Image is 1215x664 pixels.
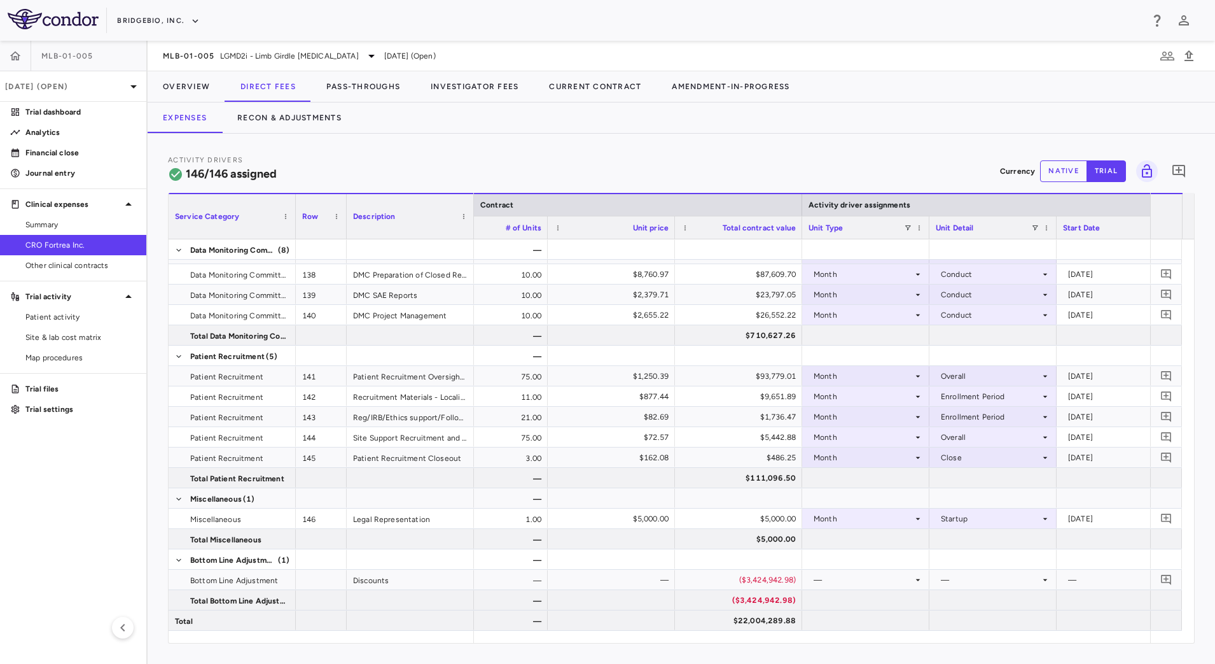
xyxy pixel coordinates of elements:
[941,509,1040,529] div: Startup
[1171,164,1186,179] svg: Add comment
[190,387,263,407] span: Patient Recruitment
[266,346,277,367] span: (5)
[25,404,136,415] p: Trial settings
[814,509,913,529] div: Month
[347,448,474,467] div: Patient Recruitment Closeout
[190,591,288,611] span: Total Bottom Line Adjustment
[559,285,669,305] div: $2,379.71
[190,570,278,591] span: Bottom Line Adjustment
[559,386,669,407] div: $877.44
[163,51,215,61] span: MLB-01-005
[686,468,796,488] div: $111,096.50
[347,427,474,447] div: Site Support Recruitment and Retention
[559,366,669,386] div: $1,250.39
[420,468,548,488] div: —
[1131,160,1158,182] span: You do not have permission to lock or unlock grids
[1158,367,1175,385] button: Add comment
[347,509,474,528] div: Legal Representation
[1087,160,1126,182] button: trial
[420,305,548,325] div: 10.00
[1068,448,1170,468] div: [DATE]
[559,448,669,468] div: $162.08
[1158,286,1175,303] button: Add comment
[1068,264,1170,285] div: [DATE]
[25,147,136,159] p: Financial close
[941,386,1040,407] div: Enrollment Period
[25,291,121,302] p: Trial activity
[175,212,239,221] span: Service Category
[296,407,347,427] div: 143
[559,570,669,590] div: —
[686,264,796,285] div: $87,609.70
[941,448,1040,468] div: Close
[1068,570,1170,590] div: —
[353,212,396,221] span: Description
[814,448,913,468] div: Month
[1158,510,1175,527] button: Add comment
[190,448,263,469] span: Patient Recruitment
[814,407,913,427] div: Month
[296,264,347,284] div: 138
[25,352,136,364] span: Map procedures
[1160,288,1172,300] svg: Add comment
[559,305,669,325] div: $2,655.22
[559,264,669,285] div: $8,760.97
[941,305,1040,325] div: Conduct
[559,407,669,427] div: $82.69
[1160,451,1172,463] svg: Add comment
[686,325,796,346] div: $710,627.26
[420,448,548,467] div: 3.00
[296,366,347,386] div: 141
[420,285,548,304] div: 10.00
[686,427,796,448] div: $5,442.88
[225,71,311,102] button: Direct Fees
[686,529,796,549] div: $5,000.00
[686,407,796,427] div: $1,736.47
[420,386,548,406] div: 11.00
[420,549,548,569] div: —
[1160,390,1172,402] svg: Add comment
[936,223,974,232] span: Unit Detail
[420,264,548,284] div: 10.00
[1158,571,1175,588] button: Add comment
[278,550,289,570] span: (1)
[296,448,347,467] div: 145
[814,264,913,285] div: Month
[1160,268,1172,280] svg: Add comment
[25,199,121,210] p: Clinical expenses
[41,51,94,61] span: MLB-01-005
[190,509,241,530] span: Miscellaneous
[1160,574,1172,586] svg: Add comment
[941,285,1040,305] div: Conduct
[1158,408,1175,425] button: Add comment
[420,570,548,590] div: —
[278,240,289,260] span: (8)
[190,469,284,489] span: Total Patient Recruitment
[1158,388,1175,405] button: Add comment
[559,509,669,529] div: $5,000.00
[25,167,136,179] p: Journal entry
[296,305,347,325] div: 140
[686,285,796,305] div: $23,797.05
[686,305,796,325] div: $26,552.22
[814,570,913,590] div: —
[420,427,548,447] div: 75.00
[420,346,548,365] div: —
[347,407,474,427] div: Reg/IRB/Ethics support/Follow-Up for Recruitment Materials
[25,127,136,138] p: Analytics
[175,611,193,632] span: Total
[1068,366,1170,386] div: [DATE]
[420,611,548,630] div: —
[190,240,277,260] span: Data Monitoring Committee (DMC) Services
[480,201,513,209] span: Contract
[1068,285,1170,305] div: [DATE]
[311,71,415,102] button: Pass-Throughs
[243,489,254,509] span: (1)
[1068,407,1170,427] div: [DATE]
[559,427,669,448] div: $72.57
[1068,427,1170,448] div: [DATE]
[168,156,243,164] span: Activity Drivers
[1068,305,1170,325] div: [DATE]
[347,386,474,406] div: Recruitment Materials - Localization, Development and Shipment
[1158,245,1175,262] button: Add comment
